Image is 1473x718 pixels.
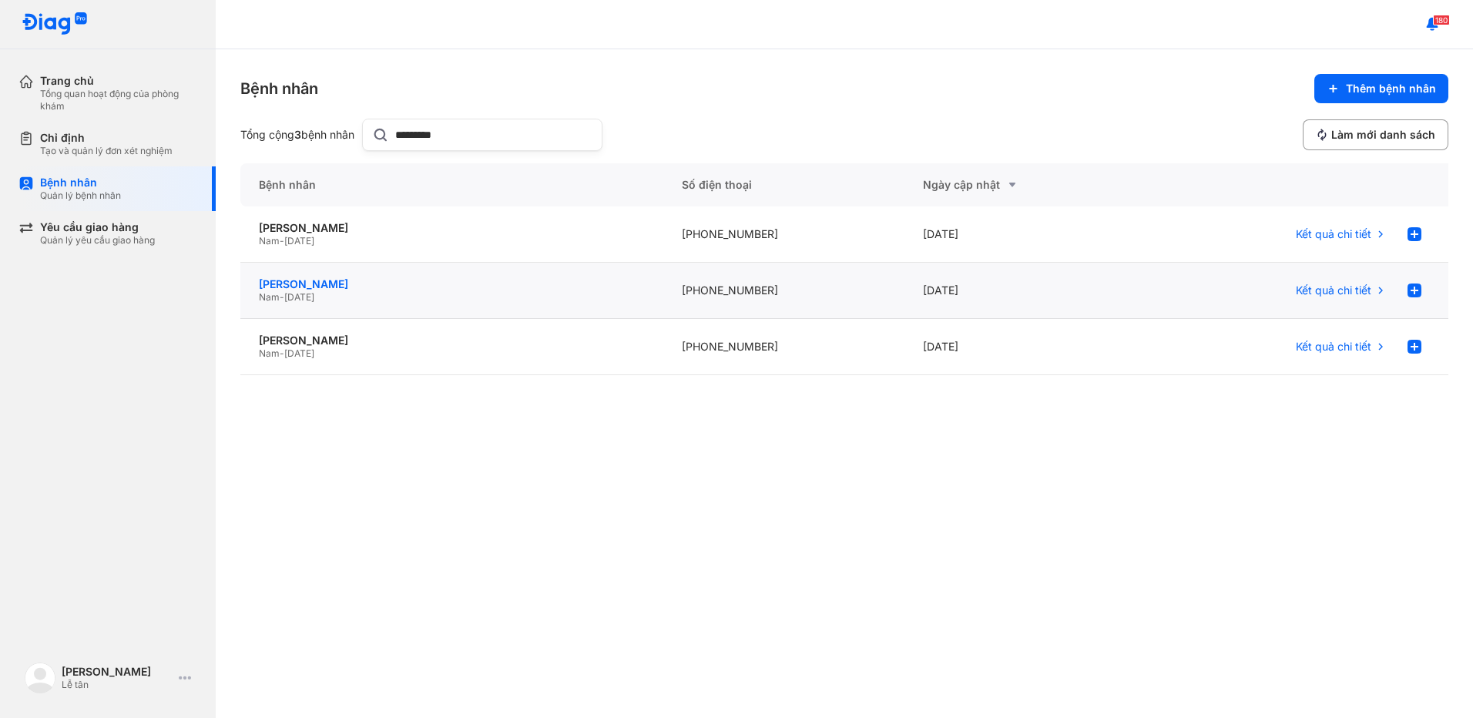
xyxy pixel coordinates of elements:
[62,665,173,679] div: [PERSON_NAME]
[40,220,155,234] div: Yêu cầu giao hàng
[22,12,88,36] img: logo
[62,679,173,691] div: Lễ tân
[40,190,121,202] div: Quản lý bệnh nhân
[259,334,645,347] div: [PERSON_NAME]
[1296,227,1371,241] span: Kết quả chi tiết
[25,663,55,693] img: logo
[284,235,314,247] span: [DATE]
[663,206,905,263] div: [PHONE_NUMBER]
[294,128,301,141] span: 3
[663,263,905,319] div: [PHONE_NUMBER]
[1296,340,1371,354] span: Kết quả chi tiết
[923,176,1128,194] div: Ngày cập nhật
[40,88,197,112] div: Tổng quan hoạt động của phòng khám
[240,78,318,99] div: Bệnh nhân
[259,235,280,247] span: Nam
[280,235,284,247] span: -
[259,347,280,359] span: Nam
[663,163,905,206] div: Số điện thoại
[1331,128,1435,142] span: Làm mới danh sách
[663,319,905,375] div: [PHONE_NUMBER]
[259,221,645,235] div: [PERSON_NAME]
[904,206,1146,263] div: [DATE]
[1296,284,1371,297] span: Kết quả chi tiết
[259,277,645,291] div: [PERSON_NAME]
[1346,82,1436,96] span: Thêm bệnh nhân
[240,163,663,206] div: Bệnh nhân
[280,347,284,359] span: -
[1433,15,1450,25] span: 180
[40,176,121,190] div: Bệnh nhân
[284,347,314,359] span: [DATE]
[904,263,1146,319] div: [DATE]
[40,145,173,157] div: Tạo và quản lý đơn xét nghiệm
[240,128,356,142] div: Tổng cộng bệnh nhân
[1303,119,1448,150] button: Làm mới danh sách
[1314,74,1448,103] button: Thêm bệnh nhân
[284,291,314,303] span: [DATE]
[40,74,197,88] div: Trang chủ
[40,234,155,247] div: Quản lý yêu cầu giao hàng
[40,131,173,145] div: Chỉ định
[280,291,284,303] span: -
[904,319,1146,375] div: [DATE]
[259,291,280,303] span: Nam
